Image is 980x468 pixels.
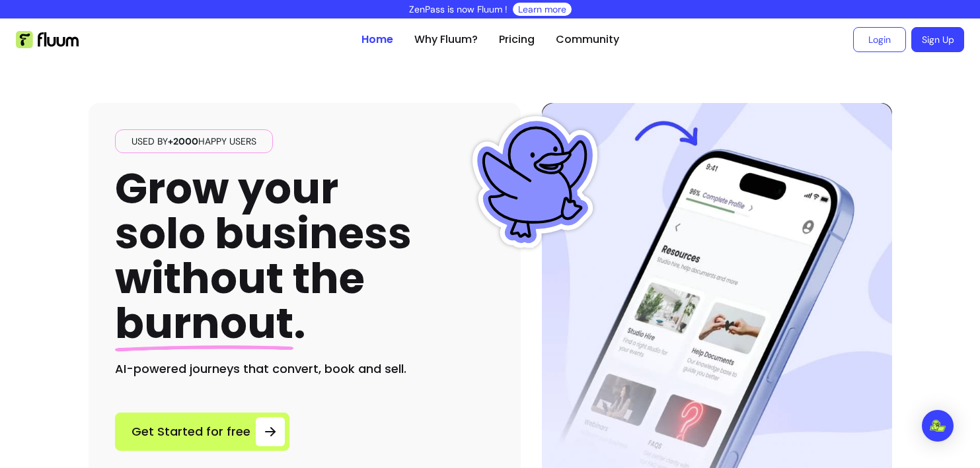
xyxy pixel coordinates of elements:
a: Get Started for free [115,413,289,451]
img: Fluum Duck sticker [469,116,601,248]
h2: AI-powered journeys that convert, book and sell. [115,360,494,378]
span: Used by happy users [126,135,262,148]
a: Pricing [499,32,535,48]
span: +2000 [168,135,198,147]
a: Sign Up [911,27,964,52]
a: Home [361,32,393,48]
div: Open Intercom Messenger [922,410,954,442]
a: Login [853,27,906,52]
a: Community [556,32,619,48]
a: Why Fluum? [414,32,478,48]
p: ZenPass is now Fluum ! [409,3,508,16]
span: Get Started for free [132,422,250,441]
span: burnout [115,294,293,352]
a: Learn more [518,3,566,16]
h1: Grow your solo business without the . [115,166,412,347]
img: Fluum Logo [16,31,79,48]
